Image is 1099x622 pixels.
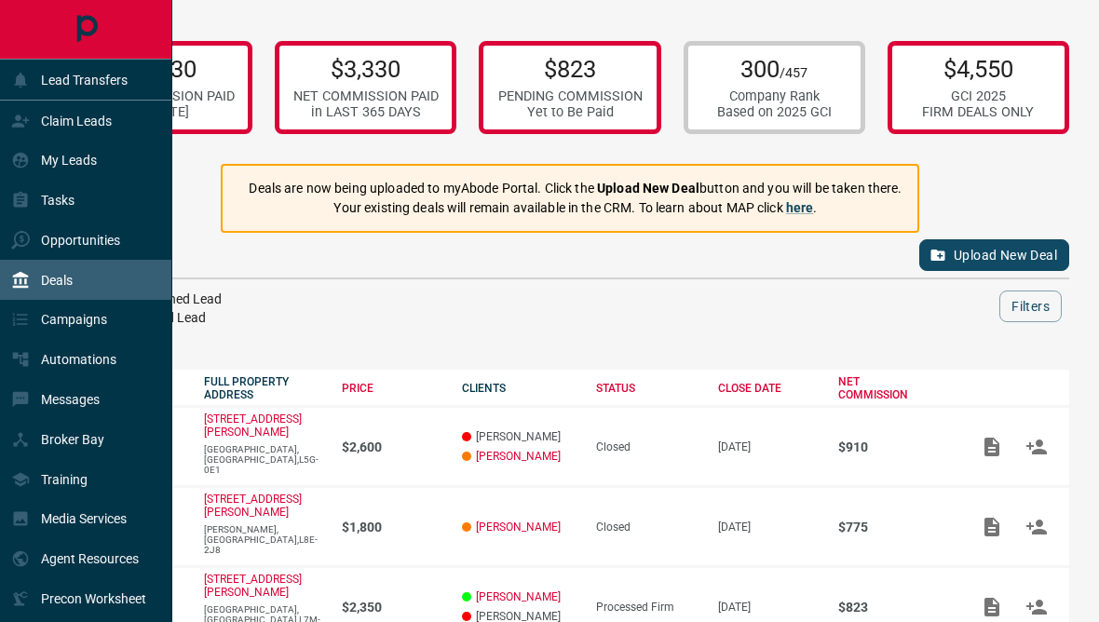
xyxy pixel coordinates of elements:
[204,375,324,401] div: FULL PROPERTY ADDRESS
[1014,520,1059,533] span: Match Clients
[476,590,561,603] a: [PERSON_NAME]
[718,521,821,534] p: [DATE]
[838,520,950,534] p: $775
[718,601,821,614] p: [DATE]
[476,521,561,534] a: [PERSON_NAME]
[342,520,443,534] p: $1,800
[342,600,443,615] p: $2,350
[293,55,439,83] p: $3,330
[596,382,699,395] div: STATUS
[717,88,832,104] div: Company Rank
[293,104,439,120] div: in LAST 365 DAYS
[838,375,950,401] div: NET COMMISSION
[922,55,1034,83] p: $4,550
[922,104,1034,120] div: FIRM DEALS ONLY
[462,382,577,395] div: CLIENTS
[919,239,1069,271] button: Upload New Deal
[717,104,832,120] div: Based on 2025 GCI
[342,382,443,395] div: PRICE
[1014,439,1059,453] span: Match Clients
[498,104,643,120] div: Yet to Be Paid
[204,412,302,439] a: [STREET_ADDRESS][PERSON_NAME]
[204,444,324,475] p: [GEOGRAPHIC_DATA],[GEOGRAPHIC_DATA],L5G-0E1
[718,382,821,395] div: CLOSE DATE
[717,55,832,83] p: 300
[922,88,1034,104] div: GCI 2025
[204,493,302,519] a: [STREET_ADDRESS][PERSON_NAME]
[596,440,699,453] div: Closed
[249,198,902,218] p: Your existing deals will remain available in the CRM. To learn about MAP click .
[838,600,950,615] p: $823
[498,88,643,104] div: PENDING COMMISSION
[999,291,1062,322] button: Filters
[462,430,577,443] p: [PERSON_NAME]
[970,520,1014,533] span: Add / View Documents
[1014,600,1059,613] span: Match Clients
[780,65,807,81] span: /457
[596,521,699,534] div: Closed
[204,524,324,555] p: [PERSON_NAME],[GEOGRAPHIC_DATA],L8E-2J8
[718,440,821,453] p: [DATE]
[342,439,443,454] p: $2,600
[498,55,643,83] p: $823
[597,181,699,196] strong: Upload New Deal
[970,439,1014,453] span: Add / View Documents
[970,600,1014,613] span: Add / View Documents
[293,88,439,104] div: NET COMMISSION PAID
[204,573,302,599] a: [STREET_ADDRESS][PERSON_NAME]
[476,450,561,463] a: [PERSON_NAME]
[838,439,950,454] p: $910
[786,200,814,215] a: here
[249,179,902,198] p: Deals are now being uploaded to myAbode Portal. Click the button and you will be taken there.
[596,601,699,614] div: Processed Firm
